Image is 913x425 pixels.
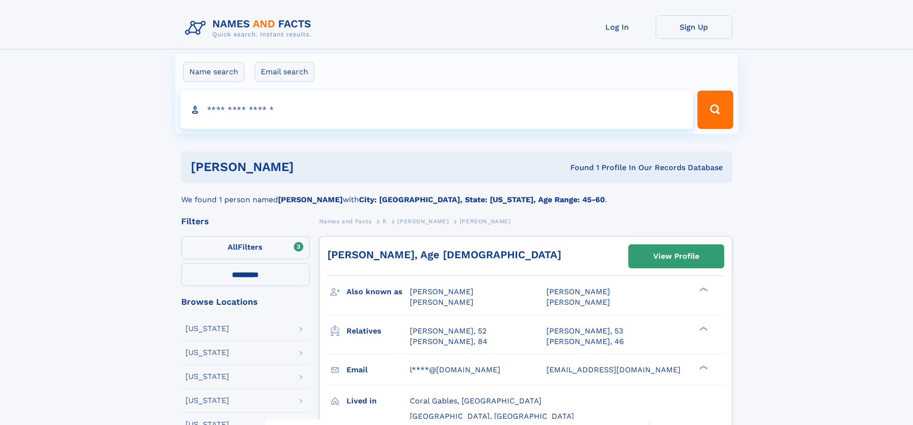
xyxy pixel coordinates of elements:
[397,218,449,225] span: [PERSON_NAME]
[181,298,310,306] div: Browse Locations
[254,62,314,82] label: Email search
[181,236,310,259] label: Filters
[185,325,229,333] div: [US_STATE]
[347,393,410,409] h3: Lived in
[180,91,693,129] input: search input
[546,287,610,296] span: [PERSON_NAME]
[629,245,724,268] a: View Profile
[185,397,229,404] div: [US_STATE]
[319,215,372,227] a: Names and Facts
[410,298,474,307] span: [PERSON_NAME]
[410,412,574,421] span: [GEOGRAPHIC_DATA], [GEOGRAPHIC_DATA]
[546,336,624,347] a: [PERSON_NAME], 46
[460,218,511,225] span: [PERSON_NAME]
[410,287,474,296] span: [PERSON_NAME]
[697,91,733,129] button: Search Button
[653,245,699,267] div: View Profile
[546,365,681,374] span: [EMAIL_ADDRESS][DOMAIN_NAME]
[347,323,410,339] h3: Relatives
[697,287,708,293] div: ❯
[185,373,229,380] div: [US_STATE]
[191,161,432,173] h1: [PERSON_NAME]
[656,15,732,39] a: Sign Up
[579,15,656,39] a: Log In
[347,362,410,378] h3: Email
[181,183,732,206] div: We found 1 person named with .
[181,217,310,226] div: Filters
[697,364,708,370] div: ❯
[382,215,387,227] a: R
[410,336,487,347] a: [PERSON_NAME], 84
[382,218,387,225] span: R
[432,162,723,173] div: Found 1 Profile In Our Records Database
[278,195,343,204] b: [PERSON_NAME]
[410,396,542,405] span: Coral Gables, [GEOGRAPHIC_DATA]
[410,326,486,336] a: [PERSON_NAME], 52
[546,298,610,307] span: [PERSON_NAME]
[183,62,244,82] label: Name search
[397,215,449,227] a: [PERSON_NAME]
[181,15,319,41] img: Logo Names and Facts
[185,349,229,356] div: [US_STATE]
[327,249,561,261] a: [PERSON_NAME], Age [DEMOGRAPHIC_DATA]
[359,195,605,204] b: City: [GEOGRAPHIC_DATA], State: [US_STATE], Age Range: 45-60
[697,325,708,332] div: ❯
[546,326,623,336] a: [PERSON_NAME], 53
[347,284,410,300] h3: Also known as
[228,242,238,252] span: All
